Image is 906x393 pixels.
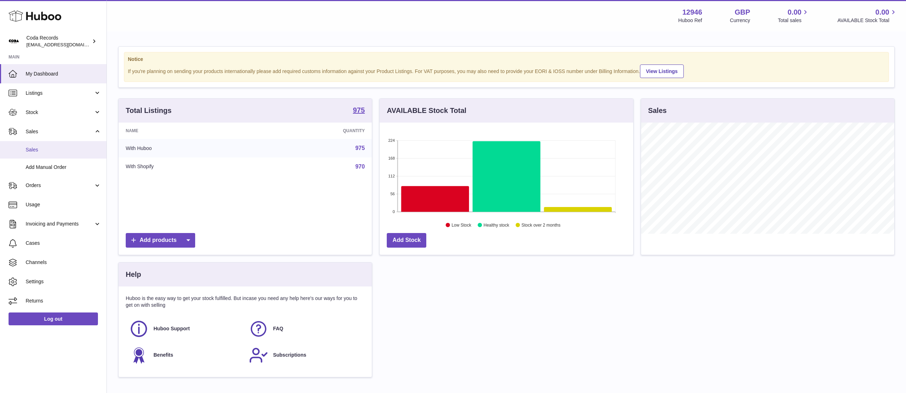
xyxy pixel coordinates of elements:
[128,63,885,78] div: If you're planning on sending your products internationally please add required customs informati...
[273,325,283,332] span: FAQ
[26,278,101,285] span: Settings
[682,7,702,17] strong: 12946
[26,146,101,153] span: Sales
[26,164,101,171] span: Add Manual Order
[387,233,426,248] a: Add Stock
[9,312,98,325] a: Log out
[388,174,395,178] text: 112
[153,352,173,358] span: Benefits
[26,42,105,47] span: [EMAIL_ADDRESS][DOMAIN_NAME]
[249,346,361,365] a: Subscriptions
[126,295,365,309] p: Huboo is the easy way to get your stock fulfilled. But incase you need any help here's our ways f...
[126,106,172,115] h3: Total Listings
[249,319,361,338] a: FAQ
[26,259,101,266] span: Channels
[128,56,885,63] strong: Notice
[452,223,472,228] text: Low Stock
[119,157,255,176] td: With Shopify
[484,223,510,228] text: Healthy stock
[119,139,255,157] td: With Huboo
[129,346,242,365] a: Benefits
[387,106,466,115] h3: AVAILABLE Stock Total
[640,64,684,78] a: View Listings
[788,7,802,17] span: 0.00
[393,210,395,214] text: 0
[26,298,101,304] span: Returns
[126,270,141,279] h3: Help
[875,7,889,17] span: 0.00
[153,325,190,332] span: Huboo Support
[355,164,365,170] a: 970
[353,107,365,115] a: 975
[678,17,702,24] div: Huboo Ref
[129,319,242,338] a: Huboo Support
[353,107,365,114] strong: 975
[778,7,809,24] a: 0.00 Total sales
[26,109,94,116] span: Stock
[26,240,101,247] span: Cases
[9,36,19,47] img: haz@pcatmedia.com
[26,201,101,208] span: Usage
[26,71,101,77] span: My Dashboard
[255,123,372,139] th: Quantity
[26,221,94,227] span: Invoicing and Payments
[26,90,94,97] span: Listings
[26,128,94,135] span: Sales
[778,17,809,24] span: Total sales
[837,7,897,24] a: 0.00 AVAILABLE Stock Total
[126,233,195,248] a: Add products
[730,17,750,24] div: Currency
[273,352,306,358] span: Subscriptions
[119,123,255,139] th: Name
[735,7,750,17] strong: GBP
[26,35,90,48] div: Coda Records
[388,156,395,160] text: 168
[388,138,395,143] text: 224
[837,17,897,24] span: AVAILABLE Stock Total
[648,106,667,115] h3: Sales
[522,223,561,228] text: Stock over 2 months
[355,145,365,151] a: 975
[391,192,395,196] text: 56
[26,182,94,189] span: Orders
